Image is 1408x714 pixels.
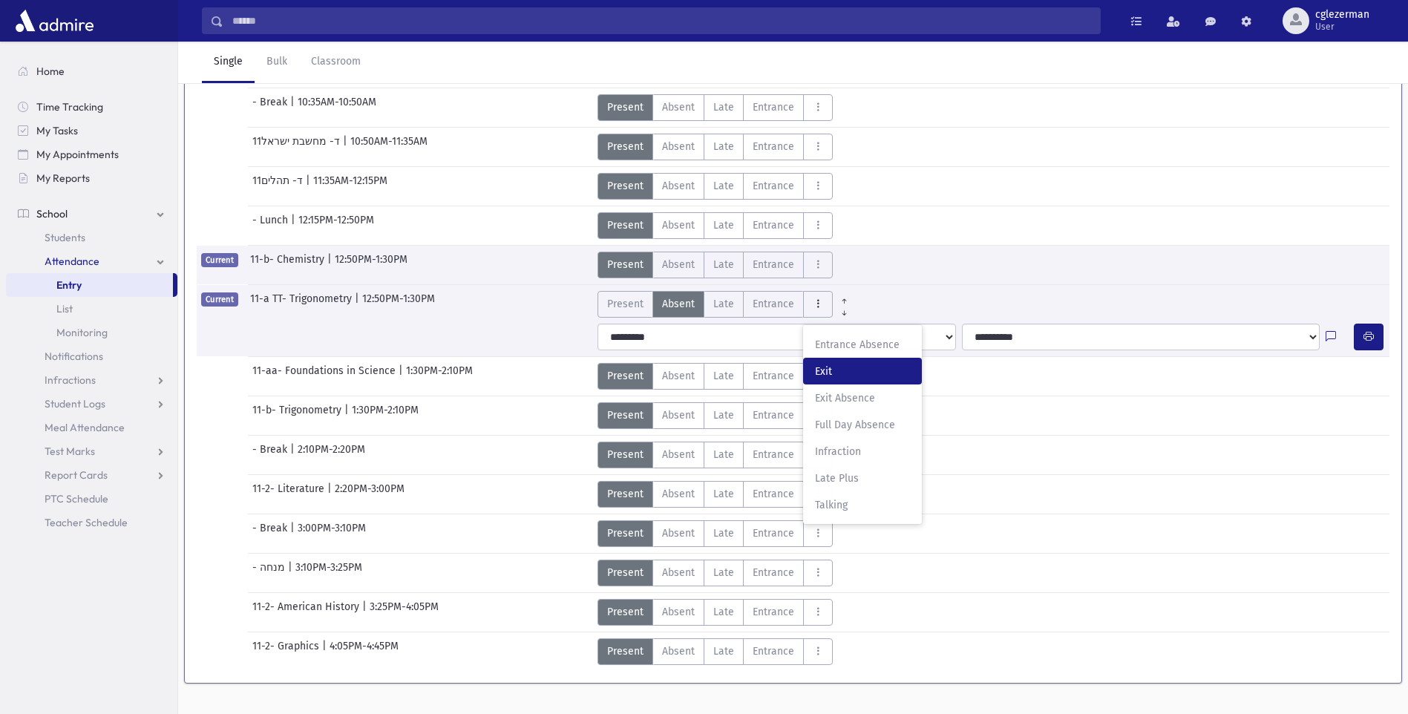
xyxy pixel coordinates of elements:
span: Absent [662,407,695,423]
span: | [362,599,370,626]
span: Infractions [45,373,96,387]
span: 12:50PM-1:30PM [362,291,435,318]
span: Absent [662,643,695,659]
span: | [322,638,330,665]
span: Entrance [753,643,794,659]
span: User [1315,21,1369,33]
span: Entrance [753,565,794,580]
span: Present [607,296,644,312]
a: Entry [6,273,173,297]
span: 11ד- תהלים [252,173,306,200]
span: Late Plus [815,471,910,486]
span: Absent [662,296,695,312]
span: - Break [252,442,290,468]
span: Present [607,257,644,272]
a: Teacher Schedule [6,511,177,534]
div: AttTypes [597,94,833,121]
span: Entry [56,278,82,292]
div: AttTypes [597,599,833,626]
span: Present [607,643,644,659]
a: PTC Schedule [6,487,177,511]
span: Absent [662,525,695,541]
span: My Tasks [36,124,78,137]
a: List [6,297,177,321]
span: - Break [252,94,290,121]
span: Present [607,217,644,233]
span: Time Tracking [36,100,103,114]
span: Late [713,565,734,580]
span: Entrance [753,178,794,194]
span: 11-a TT- Trigonometry [250,291,355,318]
span: 11-2- Literature [252,481,327,508]
span: Absent [662,257,695,272]
span: 10:35AM-10:50AM [298,94,376,121]
span: | [290,94,298,121]
span: Exit [815,364,910,379]
span: 12:15PM-12:50PM [298,212,374,239]
span: Absent [662,139,695,154]
span: 1:30PM-2:10PM [352,402,419,429]
span: Late [713,525,734,541]
span: Entrance [753,604,794,620]
span: Entrance Absence [815,337,910,353]
span: Students [45,231,85,244]
div: AttTypes [597,442,833,468]
span: Absent [662,565,695,580]
span: Present [607,368,644,384]
span: List [56,302,73,315]
a: School [6,202,177,226]
span: | [399,363,406,390]
span: Home [36,65,65,78]
span: - Lunch [252,212,291,239]
span: 3:10PM-3:25PM [295,560,362,586]
span: Late [713,296,734,312]
div: AttTypes [597,560,833,586]
div: AttTypes [597,481,833,508]
span: | [344,402,352,429]
span: Late [713,368,734,384]
span: 11:35AM-12:15PM [313,173,387,200]
span: Absent [662,178,695,194]
a: My Tasks [6,119,177,143]
span: | [290,520,298,547]
span: Current [201,292,238,307]
span: Entrance [753,217,794,233]
span: | [306,173,313,200]
span: Late [713,139,734,154]
span: 10:50AM-11:35AM [350,134,428,160]
a: Report Cards [6,463,177,487]
span: | [327,481,335,508]
span: Late [713,486,734,502]
span: Entrance [753,525,794,541]
span: Monitoring [56,326,108,339]
span: 2:10PM-2:20PM [298,442,365,468]
span: Entrance [753,486,794,502]
span: Student Logs [45,397,105,410]
input: Search [223,7,1100,34]
div: AttTypes [597,363,833,390]
a: Students [6,226,177,249]
span: Absent [662,99,695,115]
span: | [291,212,298,239]
span: - מנחה [252,560,288,586]
div: AttTypes [597,402,833,429]
span: Present [607,178,644,194]
span: Meal Attendance [45,421,125,434]
span: Entrance [753,99,794,115]
span: | [288,560,295,586]
span: Late [713,407,734,423]
span: Teacher Schedule [45,516,128,529]
a: My Reports [6,166,177,190]
span: PTC Schedule [45,492,108,505]
span: Entrance [753,257,794,272]
span: Late [713,604,734,620]
a: Notifications [6,344,177,368]
span: Late [713,257,734,272]
span: 11-2- Graphics [252,638,322,665]
span: | [355,291,362,318]
a: Classroom [299,42,373,83]
span: School [36,207,68,220]
span: Late [713,217,734,233]
span: Absent [662,447,695,462]
span: Late [713,178,734,194]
